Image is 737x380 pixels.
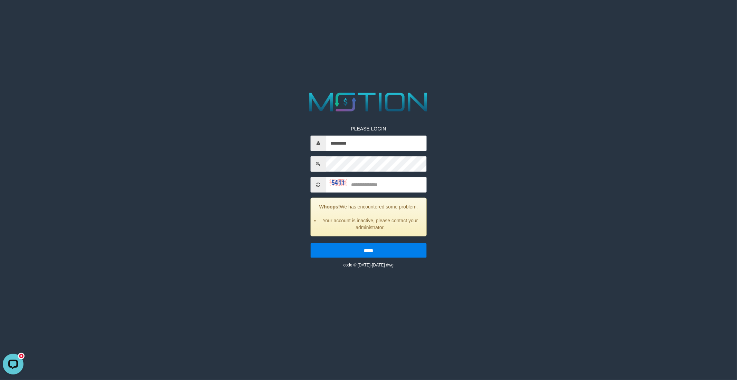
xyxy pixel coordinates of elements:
div: new message indicator [18,2,25,8]
strong: Whoops! [319,204,340,209]
small: code © [DATE]-[DATE] dwg [343,262,394,267]
button: Open LiveChat chat widget [3,3,23,23]
p: PLEASE LOGIN [311,125,427,132]
img: MOTION_logo.png [304,89,433,115]
img: captcha [330,179,347,186]
li: Your account is inactive, please contact your administrator. [320,217,421,231]
div: We has encountered some problem. [311,197,427,236]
